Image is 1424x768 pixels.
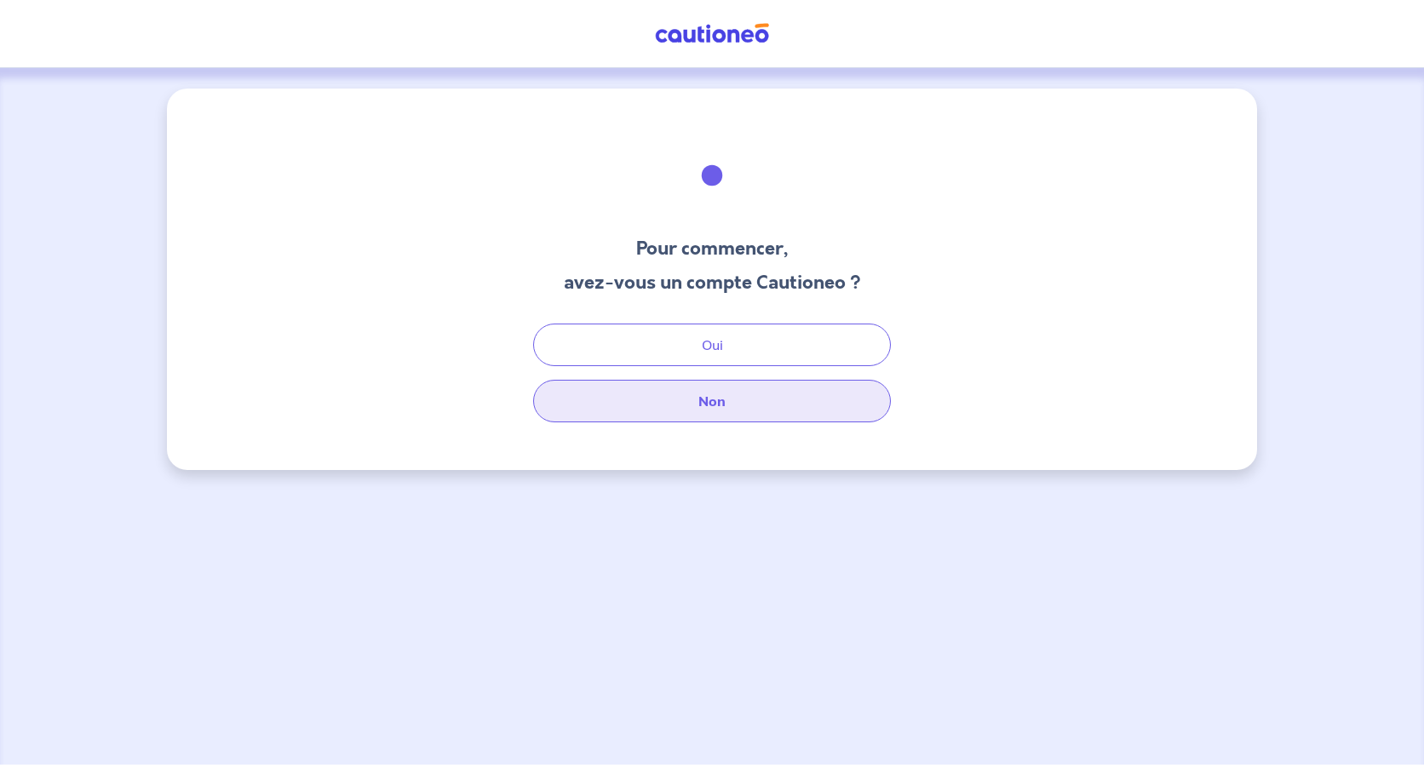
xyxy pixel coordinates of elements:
[648,23,776,44] img: Cautioneo
[564,269,861,296] h3: avez-vous un compte Cautioneo ?
[533,380,891,422] button: Non
[564,235,861,262] h3: Pour commencer,
[666,129,758,221] img: illu_welcome.svg
[533,324,891,366] button: Oui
